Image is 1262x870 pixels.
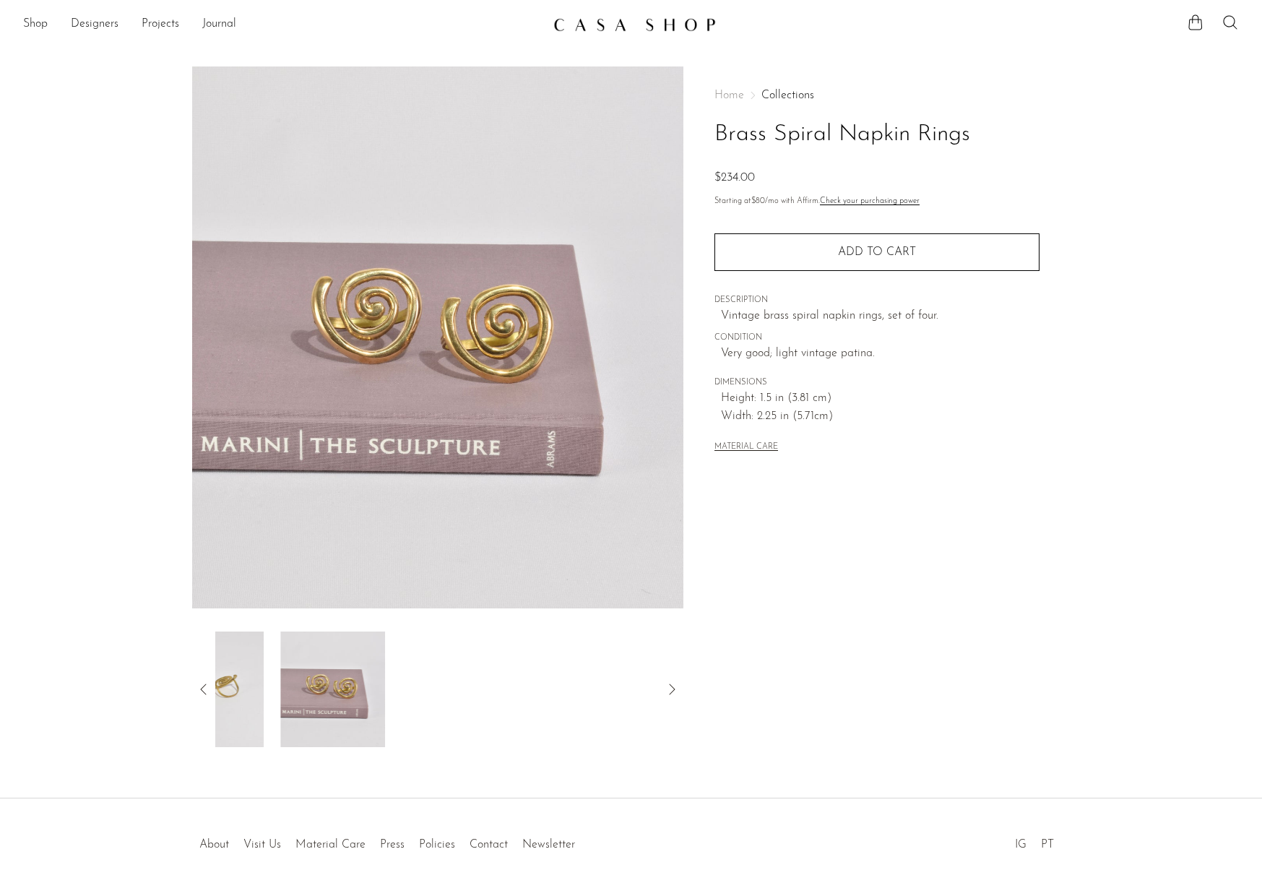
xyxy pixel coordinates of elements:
[721,408,1040,426] span: Width: 2.25 in (5.71cm)
[714,90,1040,101] nav: Breadcrumbs
[721,389,1040,408] span: Height: 1.5 in (3.81 cm)
[714,172,755,184] span: $234.00
[192,827,582,855] ul: Quick links
[714,233,1040,271] button: Add to cart
[751,197,765,205] span: $80
[71,15,118,34] a: Designers
[470,839,508,850] a: Contact
[1041,839,1054,850] a: PT
[714,332,1040,345] span: CONDITION
[23,12,542,37] nav: Desktop navigation
[281,632,386,747] img: Brass Spiral Napkin Rings
[714,376,1040,389] span: DIMENSIONS
[714,195,1040,208] p: Starting at /mo with Affirm.
[243,839,281,850] a: Visit Us
[142,15,179,34] a: Projects
[192,66,684,608] img: Brass Spiral Napkin Rings
[1008,827,1061,855] ul: Social Medias
[199,839,229,850] a: About
[202,15,236,34] a: Journal
[419,839,455,850] a: Policies
[159,632,264,747] img: Brass Spiral Napkin Rings
[820,197,920,205] a: Check your purchasing power - Learn more about Affirm Financing (opens in modal)
[761,90,814,101] a: Collections
[714,116,1040,153] h1: Brass Spiral Napkin Rings
[380,839,405,850] a: Press
[838,246,916,259] span: Add to cart
[721,307,1040,326] p: Vintage brass spiral napkin rings, set of four.
[721,345,1040,363] span: Very good; light vintage patina.
[23,15,48,34] a: Shop
[714,294,1040,307] span: DESCRIPTION
[714,90,744,101] span: Home
[714,442,778,453] button: MATERIAL CARE
[295,839,366,850] a: Material Care
[1015,839,1027,850] a: IG
[23,12,542,37] ul: NEW HEADER MENU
